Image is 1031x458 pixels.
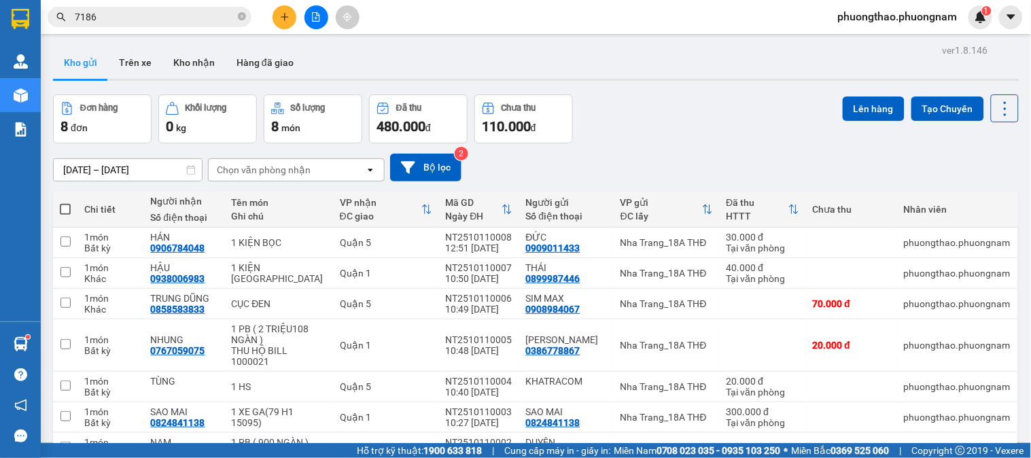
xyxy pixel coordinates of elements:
[232,323,326,345] div: 1 PB ( 2 TRIỆU108 NGÀN )
[904,442,1011,453] div: phuongthao.phuongnam
[621,412,713,423] div: Nha Trang_18A THĐ
[150,243,205,253] div: 0906784048
[727,243,799,253] div: Tại văn phòng
[232,406,326,428] div: 1 XE GA(79 H1 15095)
[446,243,512,253] div: 12:51 [DATE]
[727,417,799,428] div: Tại văn phòng
[365,164,376,175] svg: open
[114,65,187,82] li: (c) 2017
[900,443,902,458] span: |
[232,381,326,392] div: 1 HS
[727,197,788,208] div: Đã thu
[150,417,205,428] div: 0824841138
[14,122,28,137] img: solution-icon
[217,163,311,177] div: Chọn văn phòng nhận
[792,443,890,458] span: Miền Bắc
[150,304,205,315] div: 0858583833
[904,412,1011,423] div: phuongthao.phuongnam
[396,103,421,113] div: Đã thu
[304,5,328,29] button: file-add
[446,437,512,448] div: NT2510110002
[14,54,28,69] img: warehouse-icon
[727,211,788,222] div: HTTT
[657,445,781,456] strong: 0708 023 035 - 0935 103 250
[911,96,984,121] button: Tạo Chuyến
[84,293,137,304] div: 1 món
[526,262,607,273] div: THÁI
[340,298,432,309] div: Quận 5
[150,437,217,448] div: NAM
[53,94,152,143] button: Đơn hàng8đơn
[340,211,421,222] div: ĐC giao
[813,340,890,351] div: 20.000 đ
[84,20,135,84] b: Gửi khách hàng
[727,273,799,284] div: Tại văn phòng
[84,387,137,398] div: Bất kỳ
[526,304,580,315] div: 0908984067
[904,340,1011,351] div: phuongthao.phuongnam
[526,437,607,448] div: DUYÊN
[158,94,257,143] button: Khối lượng0kg
[425,122,431,133] span: đ
[455,147,468,160] sup: 2
[943,43,988,58] div: ver 1.8.146
[340,268,432,279] div: Quận 1
[390,154,461,181] button: Bộ lọc
[56,12,66,22] span: search
[232,298,326,309] div: CỤC ĐEN
[281,122,300,133] span: món
[336,5,360,29] button: aim
[26,335,30,339] sup: 1
[232,262,326,284] div: 1 KIỆN TX
[176,122,186,133] span: kg
[446,387,512,398] div: 10:40 [DATE]
[526,211,607,222] div: Số điện thoại
[813,204,890,215] div: Chưa thu
[439,192,519,228] th: Toggle SortBy
[150,212,217,223] div: Số điện thoại
[813,298,890,309] div: 70.000 đ
[238,11,246,24] span: close-circle
[147,17,180,50] img: logo.jpg
[956,446,965,455] span: copyright
[14,337,28,351] img: warehouse-icon
[377,118,425,135] span: 480.000
[446,262,512,273] div: NT2510110007
[904,298,1011,309] div: phuongthao.phuongnam
[14,429,27,442] span: message
[621,268,713,279] div: Nha Trang_18A THĐ
[614,443,781,458] span: Miền Nam
[60,118,68,135] span: 8
[526,345,580,356] div: 0386778867
[340,381,432,392] div: Quận 5
[982,6,992,16] sup: 1
[474,94,573,143] button: Chưa thu110.000đ
[226,46,304,79] button: Hàng đã giao
[75,10,235,24] input: Tìm tên, số ĐT hoặc mã đơn
[340,340,432,351] div: Quận 1
[727,376,799,387] div: 20.000 đ
[186,103,227,113] div: Khối lượng
[340,237,432,248] div: Quận 5
[446,334,512,345] div: NT2510110005
[526,376,607,387] div: KHATRACOM
[446,345,512,356] div: 10:48 [DATE]
[340,442,432,453] div: Quận 1
[727,262,799,273] div: 40.000 đ
[150,262,217,273] div: HẬU
[232,197,326,208] div: Tên món
[904,381,1011,392] div: phuongthao.phuongnam
[446,197,502,208] div: Mã GD
[84,243,137,253] div: Bất kỳ
[273,5,296,29] button: plus
[621,211,702,222] div: ĐC lấy
[492,443,494,458] span: |
[84,417,137,428] div: Bất kỳ
[311,12,321,22] span: file-add
[53,46,108,79] button: Kho gửi
[150,232,217,243] div: HÁN
[446,273,512,284] div: 10:50 [DATE]
[727,387,799,398] div: Tại văn phòng
[333,192,439,228] th: Toggle SortBy
[271,118,279,135] span: 8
